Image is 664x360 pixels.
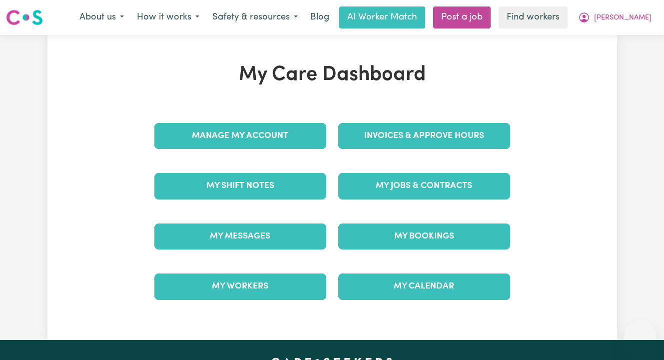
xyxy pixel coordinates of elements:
[572,7,658,28] button: My Account
[304,6,335,28] a: Blog
[206,7,304,28] button: Safety & resources
[73,7,130,28] button: About us
[6,8,43,26] img: Careseekers logo
[499,6,568,28] a: Find workers
[338,223,510,249] a: My Bookings
[154,123,326,149] a: Manage My Account
[339,6,425,28] a: AI Worker Match
[130,7,206,28] button: How it works
[594,12,652,23] span: [PERSON_NAME]
[338,273,510,299] a: My Calendar
[148,63,516,87] h1: My Care Dashboard
[154,273,326,299] a: My Workers
[338,173,510,199] a: My Jobs & Contracts
[338,123,510,149] a: Invoices & Approve Hours
[154,223,326,249] a: My Messages
[624,320,656,352] iframe: Button to launch messaging window
[433,6,491,28] a: Post a job
[154,173,326,199] a: My Shift Notes
[6,6,43,29] a: Careseekers logo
